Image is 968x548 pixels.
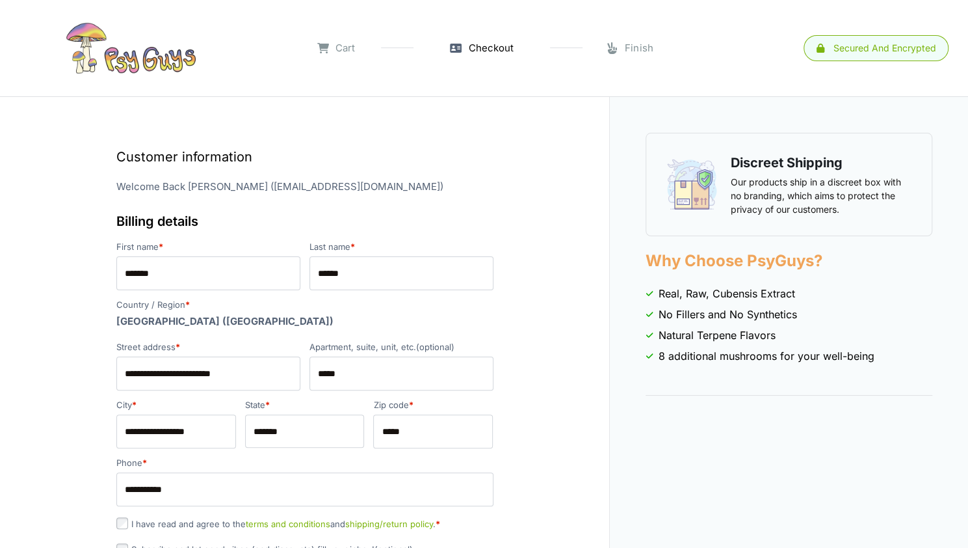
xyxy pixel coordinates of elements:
label: First name [116,243,300,251]
span: Natural Terpene Flavors [659,327,776,343]
label: Zip code [373,401,493,409]
label: Last name [309,243,493,251]
span: Finish [625,41,653,56]
label: Street address [116,343,300,351]
a: Cart [317,41,355,56]
strong: [GEOGRAPHIC_DATA] ([GEOGRAPHIC_DATA]) [116,315,334,327]
label: I have read and agree to the and . [116,519,440,529]
p: Our products ship in a discreet box with no branding, which aims to protect the privacy of our cu... [731,175,913,216]
span: 8 additional mushrooms for your well-being [659,348,874,364]
label: Phone [116,459,493,467]
strong: Why Choose PsyGuys? [646,251,822,270]
span: Checkout [468,41,513,56]
label: City [116,401,236,409]
div: Secured and encrypted [833,44,936,53]
label: Country / Region [116,301,493,309]
span: (optional) [416,342,454,352]
h3: Billing details [116,212,493,231]
label: State [245,401,365,409]
strong: Discreet Shipping [731,155,843,171]
input: I have read and agree to theterms and conditionsandshipping/return policy. [116,517,128,529]
span: No Fillers and No Synthetics [659,307,797,322]
a: terms and conditions [246,519,330,529]
h3: Customer information [116,147,493,167]
label: Apartment, suite, unit, etc. [309,343,493,351]
div: Welcome Back [PERSON_NAME] ( [EMAIL_ADDRESS][DOMAIN_NAME] ) [112,176,498,198]
a: shipping/return policy [345,519,433,529]
a: Secured and encrypted [804,35,948,61]
span: Real, Raw, Cubensis Extract [659,286,795,301]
